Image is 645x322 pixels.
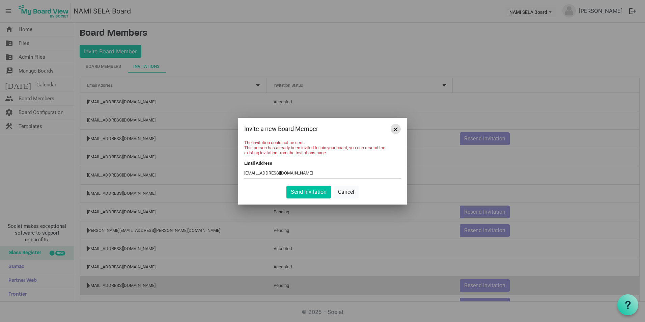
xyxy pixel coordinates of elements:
[244,145,401,155] li: This person has already been invited to join your board, you can resend the existing invitation f...
[334,186,359,198] button: Cancel
[391,124,401,134] button: Close
[244,161,272,166] label: Email Address
[286,186,331,198] button: Send Invitation
[244,124,369,134] div: Invite a new Board Member
[244,140,401,145] li: The invitation could not be sent.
